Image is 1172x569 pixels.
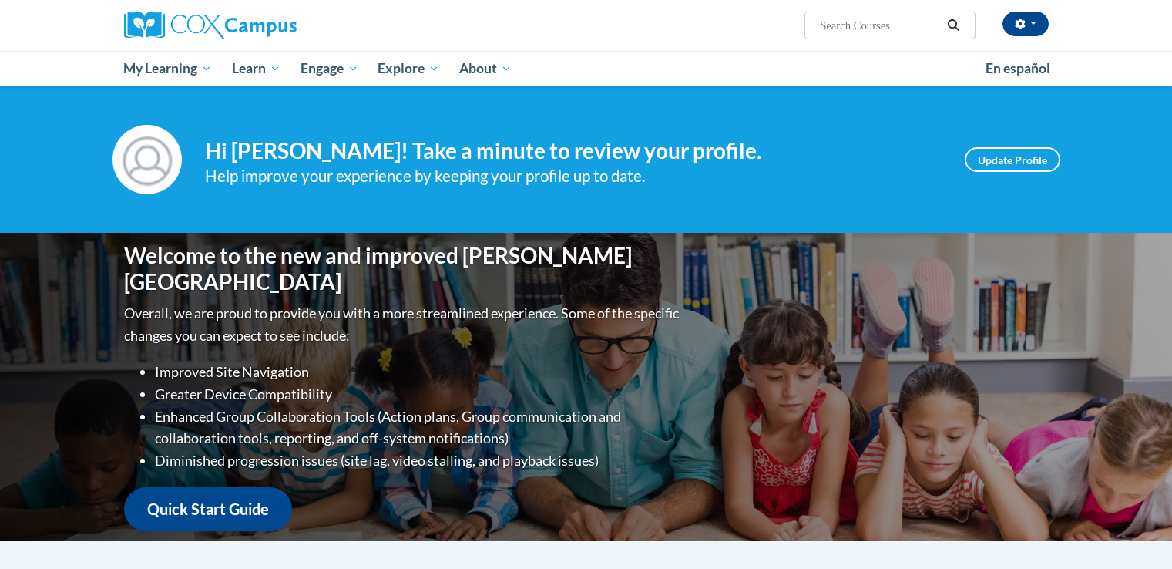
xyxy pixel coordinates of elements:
img: Cox Campus [124,12,297,39]
a: Update Profile [965,147,1060,172]
span: En español [986,60,1050,76]
li: Greater Device Compatibility [155,383,683,406]
a: My Learning [114,51,223,86]
div: Main menu [101,51,1072,86]
button: Search [942,16,965,35]
span: Engage [301,59,358,78]
img: Profile Image [112,125,182,194]
span: Learn [232,59,280,78]
h4: Hi [PERSON_NAME]! Take a minute to review your profile. [205,138,942,164]
input: Search Courses [818,16,942,35]
a: En español [976,52,1060,85]
li: Diminished progression issues (site lag, video stalling, and playback issues) [155,449,683,472]
a: Cox Campus [124,12,417,39]
li: Improved Site Navigation [155,361,683,383]
span: About [459,59,512,78]
span: Explore [378,59,439,78]
div: Help improve your experience by keeping your profile up to date. [205,163,942,189]
a: Learn [222,51,290,86]
a: Explore [368,51,449,86]
span: My Learning [123,59,212,78]
a: About [449,51,522,86]
h1: Welcome to the new and improved [PERSON_NAME][GEOGRAPHIC_DATA] [124,243,683,295]
a: Quick Start Guide [124,487,292,531]
p: Overall, we are proud to provide you with a more streamlined experience. Some of the specific cha... [124,302,683,347]
button: Account Settings [1002,12,1049,36]
li: Enhanced Group Collaboration Tools (Action plans, Group communication and collaboration tools, re... [155,406,683,450]
a: Engage [290,51,368,86]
